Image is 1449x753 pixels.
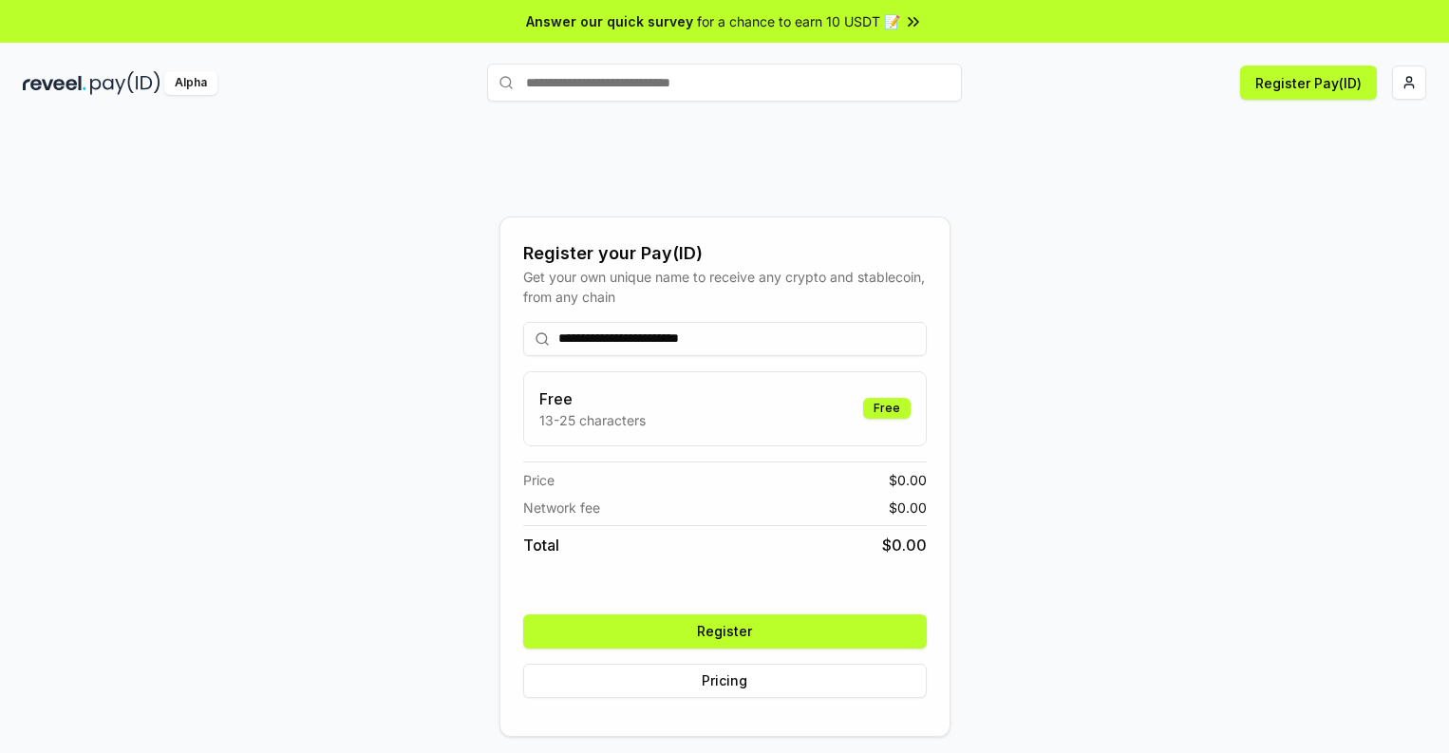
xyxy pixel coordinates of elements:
[863,398,911,419] div: Free
[523,664,927,698] button: Pricing
[523,240,927,267] div: Register your Pay(ID)
[523,470,555,490] span: Price
[523,267,927,307] div: Get your own unique name to receive any crypto and stablecoin, from any chain
[523,614,927,649] button: Register
[90,71,160,95] img: pay_id
[1240,66,1377,100] button: Register Pay(ID)
[523,534,559,556] span: Total
[539,410,646,430] p: 13-25 characters
[526,11,693,31] span: Answer our quick survey
[889,470,927,490] span: $ 0.00
[539,387,646,410] h3: Free
[882,534,927,556] span: $ 0.00
[523,498,600,518] span: Network fee
[23,71,86,95] img: reveel_dark
[697,11,900,31] span: for a chance to earn 10 USDT 📝
[164,71,217,95] div: Alpha
[889,498,927,518] span: $ 0.00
